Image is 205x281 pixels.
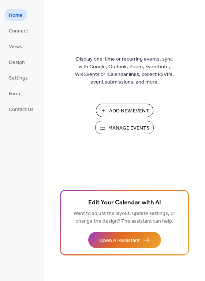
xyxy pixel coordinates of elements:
a: Form [4,87,25,99]
span: Open AI Assistant [99,237,140,245]
a: Home [4,9,27,21]
span: Design [9,59,25,66]
span: Views [9,43,22,51]
a: Connect [4,24,33,36]
span: Contact Us [9,106,34,113]
span: Settings [9,74,28,82]
span: Manage Events [108,124,149,132]
a: Settings [4,72,32,84]
span: Home [9,12,23,19]
span: Edit Your Calendar with AI [88,198,161,208]
span: Add New Event [109,107,149,115]
a: Contact Us [4,103,38,115]
span: Want to adjust the layout, update settings, or change the design? The assistant can help. [74,209,175,226]
a: Design [4,56,29,68]
span: Form [9,90,20,98]
button: Open AI Assistant [88,232,161,248]
span: Connect [9,27,28,35]
span: Display one-time or recurring events, sync with Google, Outlook, Zoom, Eventbrite, Wix Events or ... [75,55,174,86]
a: Views [4,40,27,52]
button: Add New Event [96,104,153,117]
button: Manage Events [95,121,154,134]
